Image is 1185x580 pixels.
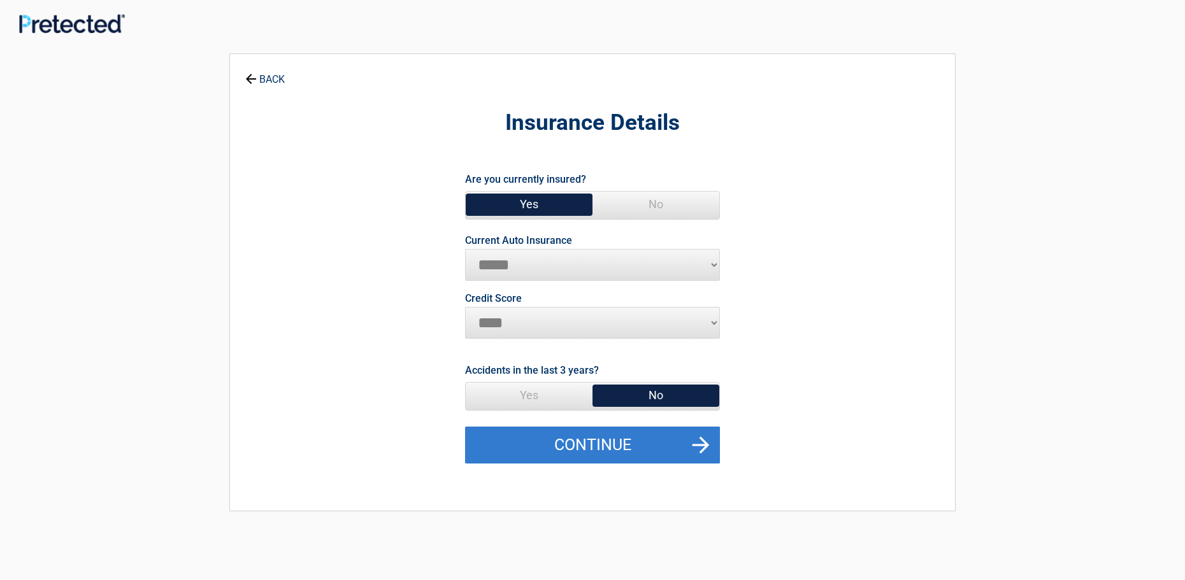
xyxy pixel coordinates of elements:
h2: Insurance Details [300,108,885,138]
span: No [592,383,719,408]
button: Continue [465,427,720,463]
img: Main Logo [19,14,125,33]
label: Credit Score [465,294,522,304]
label: Accidents in the last 3 years? [465,362,599,379]
span: No [592,192,719,217]
span: Yes [466,383,592,408]
span: Yes [466,192,592,217]
label: Are you currently insured? [465,171,586,188]
label: Current Auto Insurance [465,236,572,246]
a: BACK [243,62,287,85]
